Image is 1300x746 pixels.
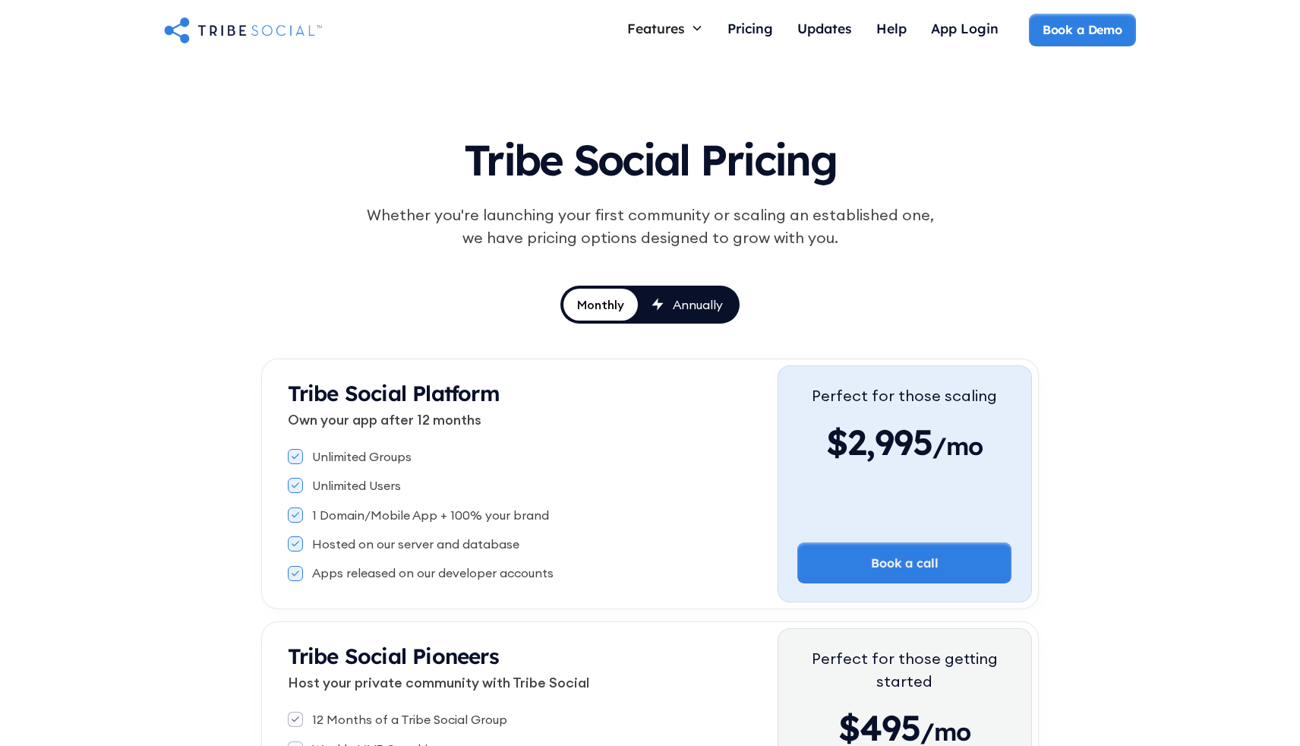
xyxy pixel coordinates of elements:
a: home [164,14,322,45]
div: Monthly [577,296,624,313]
div: Help [876,20,907,36]
div: Pricing [727,20,773,36]
div: Features [615,14,715,43]
div: Unlimited Users [312,477,401,494]
a: Book a Demo [1029,14,1136,46]
a: Help [864,14,919,46]
div: Whether you're launching your first community or scaling an established one, we have pricing opti... [358,204,942,249]
div: Perfect for those scaling [812,384,997,407]
p: Host your private community with Tribe Social [288,672,778,693]
div: 1 Domain/Mobile App + 100% your brand [312,507,549,523]
strong: Tribe Social Platform [288,380,500,406]
p: Own your app after 12 months [288,409,778,430]
span: /mo [932,431,983,469]
a: App Login [919,14,1011,46]
div: App Login [931,20,999,36]
div: $2,995 [812,419,997,465]
strong: Tribe Social Pioneers [288,643,499,669]
div: Apps released on our developer accounts [312,564,554,581]
h1: Tribe Social Pricing [298,122,1002,191]
div: Features [627,20,685,36]
div: Annually [673,296,723,313]
div: Unlimited Groups [312,448,412,465]
a: Updates [785,14,864,46]
div: Hosted on our server and database [312,536,519,552]
div: Perfect for those getting started [797,647,1011,693]
div: 12 Months of a Tribe Social Group [312,711,507,728]
a: Book a call [797,542,1011,583]
a: Pricing [715,14,785,46]
div: Updates [797,20,852,36]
